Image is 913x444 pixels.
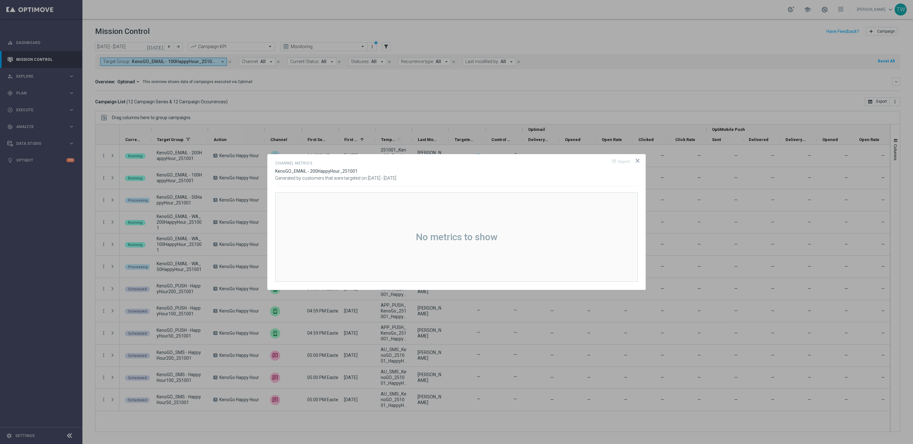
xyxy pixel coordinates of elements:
span: KenoGO_EMAIL - 200HappyHour_251001 [275,169,358,174]
span: [DATE] - [DATE] [368,176,396,181]
h4: Channel Metrics [275,161,312,165]
span: Generated by customers that were targeted on [275,176,367,181]
div: No metrics to show [416,235,497,240]
opti-icon: icon [634,158,641,164]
